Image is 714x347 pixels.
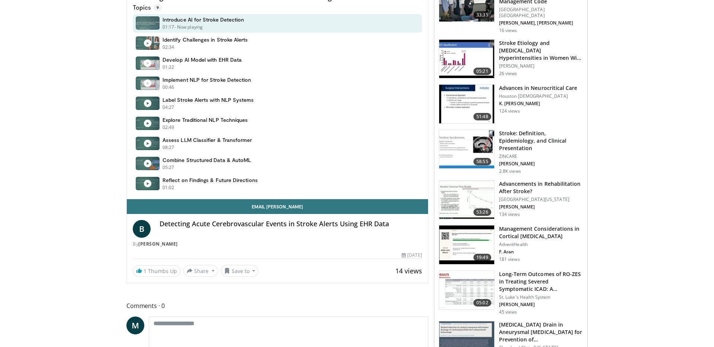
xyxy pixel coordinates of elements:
[133,4,162,11] p: Topics
[499,168,521,174] p: 2.8K views
[439,181,494,219] img: 675f95d4-1d5d-42fd-ab0f-2ebff226a0e1.150x105_q85_crop-smart_upscale.jpg
[499,302,583,308] p: [PERSON_NAME]
[499,225,583,240] h3: Management Considerations in Cortical [MEDICAL_DATA]
[163,84,174,91] p: 00:46
[499,93,578,99] p: Houston [DEMOGRAPHIC_DATA]
[439,40,494,78] img: 63372f29-e944-464c-a93e-a3b64bc70b6d.150x105_q85_crop-smart_upscale.jpg
[163,144,174,151] p: 08:27
[163,56,242,63] h4: Develop AI Model with EHR Data
[395,266,422,275] span: 14 views
[499,7,583,19] p: [GEOGRAPHIC_DATA] [GEOGRAPHIC_DATA]
[499,180,583,195] h3: Advancements in Rehabilitation After Stroke?
[160,220,422,228] h4: Detecting Acute Cerebrovascular Events in Stroke Alerts Using EHR Data
[499,20,583,26] p: [PERSON_NAME], [PERSON_NAME]
[499,197,583,202] p: [GEOGRAPHIC_DATA][US_STATE]
[499,241,583,247] p: AdventHealth
[473,68,491,75] span: 05:21
[163,117,248,123] h4: Explore Traditional NLP Techniques
[439,226,494,264] img: 43dcbb99-5764-4f51-bf18-3e9fe8b1d216.150x105_q85_crop-smart_upscale.jpg
[499,27,517,33] p: 16 views
[163,36,248,43] h4: Identify Challenges in Stroke Alerts
[499,161,583,167] p: [PERSON_NAME]
[144,267,147,275] span: 1
[499,108,520,114] p: 124 views
[174,24,203,30] p: - Now playing
[133,220,151,238] a: B
[163,137,252,143] h4: Assess LLM Classifier & Transformer
[163,64,174,71] p: 01:22
[439,270,583,315] a: 05:02 Long-Term Outcomes of RO-ZES in Treating Severed Symptomatic ICAD: A… St. Luke's Health Sys...
[473,158,491,165] span: 58:55
[499,71,517,77] p: 26 views
[473,113,491,120] span: 51:48
[499,153,583,159] p: ZINCARE
[439,130,583,174] a: 58:55 Stroke: Definition, Epidemiology, and Clinical Presentation ZINCARE [PERSON_NAME] 2.8K views
[499,101,578,107] p: K. [PERSON_NAME]
[473,208,491,216] span: 53:26
[439,39,583,79] a: 05:21 Stroke Etiology and [MEDICAL_DATA] Hyperintensities in Women With and … [PERSON_NAME] 26 views
[163,164,174,171] p: 05:27
[126,317,144,334] a: M
[499,130,583,152] h3: Stroke: Definition, Epidemiology, and Clinical Presentation
[126,301,428,311] span: Comments 0
[499,63,583,69] p: [PERSON_NAME]
[133,241,422,247] div: By
[499,84,578,92] h3: Advances in Neurocritical Care
[439,225,583,265] a: 19:49 Management Considerations in Cortical [MEDICAL_DATA] AdventHealth F. Aran 181 views
[163,124,174,131] p: 02:49
[473,11,491,19] span: 33:35
[163,97,254,103] h4: Label Stroke Alerts with NLP Systems
[163,104,174,111] p: 04:27
[439,180,583,220] a: 53:26 Advancements in Rehabilitation After Stroke? [GEOGRAPHIC_DATA][US_STATE] [PERSON_NAME] 134 ...
[127,199,428,214] a: Email [PERSON_NAME]
[499,321,583,343] h3: [MEDICAL_DATA] Drain in Aneurysmal [MEDICAL_DATA] for Prevention of…
[439,85,494,123] img: ddf76b18-3d66-43c9-a709-b844436e6d4e.150x105_q85_crop-smart_upscale.jpg
[163,16,244,23] h4: Introduce AI for Stroke Detection
[499,249,583,255] p: F. Aran
[439,130,494,169] img: 26d5732c-95f1-4678-895e-01ffe56ce748.150x105_q85_crop-smart_upscale.jpg
[163,44,174,51] p: 02:34
[133,265,180,277] a: 1 Thumbs Up
[439,84,583,124] a: 51:48 Advances in Neurocritical Care Houston [DEMOGRAPHIC_DATA] K. [PERSON_NAME] 124 views
[154,4,162,11] span: 9
[402,252,422,259] div: [DATE]
[499,39,583,62] h3: Stroke Etiology and [MEDICAL_DATA] Hyperintensities in Women With and …
[183,265,218,277] button: Share
[473,299,491,307] span: 05:02
[163,184,174,191] p: 01:02
[499,204,583,210] p: [PERSON_NAME]
[221,265,259,277] button: Save to
[138,241,178,247] a: [PERSON_NAME]
[499,270,583,293] h3: Long-Term Outcomes of RO-ZES in Treating Severed Symptomatic ICAD: A…
[163,157,251,163] h4: Combine Structured Data & AutoML
[473,254,491,261] span: 19:49
[163,24,174,30] p: 01:17
[163,177,258,184] h4: Reflect on Findings & Future Directions
[163,77,251,83] h4: Implement NLP for Stroke Detection
[499,309,517,315] p: 45 views
[499,211,520,217] p: 134 views
[439,271,494,309] img: 627c2dd7-b815-408c-84d8-5c8a7424924c.150x105_q85_crop-smart_upscale.jpg
[499,256,520,262] p: 181 views
[499,294,583,300] p: St. Luke's Health System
